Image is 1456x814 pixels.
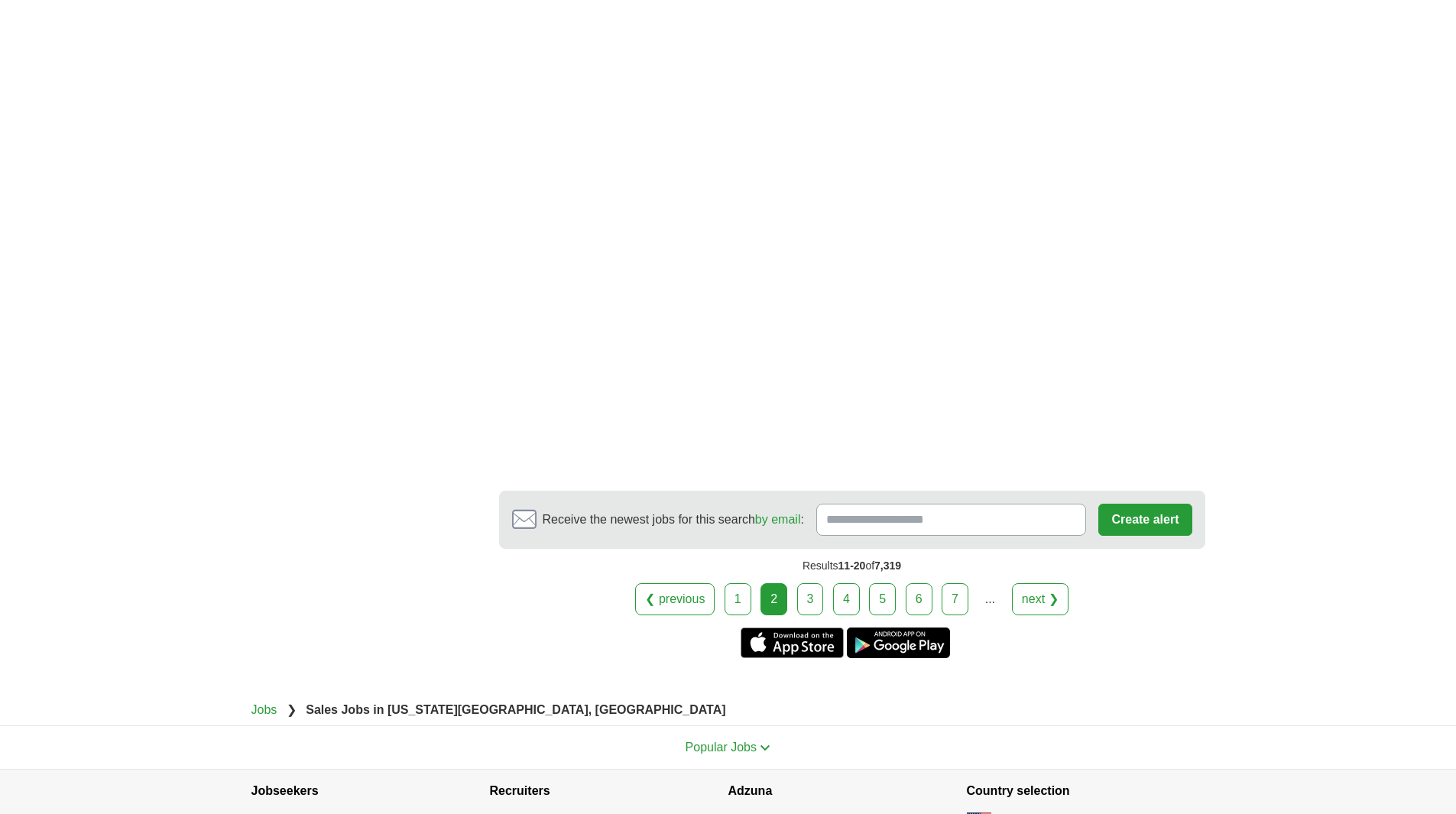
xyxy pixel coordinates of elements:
strong: Sales Jobs in [US_STATE][GEOGRAPHIC_DATA], [GEOGRAPHIC_DATA] [306,703,725,716]
span: Popular Jobs [686,741,757,754]
span: 7,319 [874,559,901,572]
a: by email [755,513,801,526]
a: 6 [906,583,932,615]
h4: Country selection [967,770,1205,812]
div: 2 [760,583,787,615]
a: Jobs [251,703,277,716]
a: next ❯ [1012,583,1068,615]
div: ... [974,584,1005,615]
span: Receive the newest jobs for this search : [543,511,804,529]
div: Results of [499,549,1205,583]
img: toggle icon [760,744,770,751]
span: 11-20 [838,559,866,572]
span: ❯ [287,703,297,716]
a: Get the Android app [847,628,950,658]
a: 7 [942,583,968,615]
a: 1 [725,583,751,615]
a: Get the iPhone app [741,628,844,658]
a: 5 [869,583,896,615]
a: 4 [833,583,860,615]
a: 3 [797,583,824,615]
a: ❮ previous [635,583,715,615]
button: Create alert [1098,504,1192,536]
